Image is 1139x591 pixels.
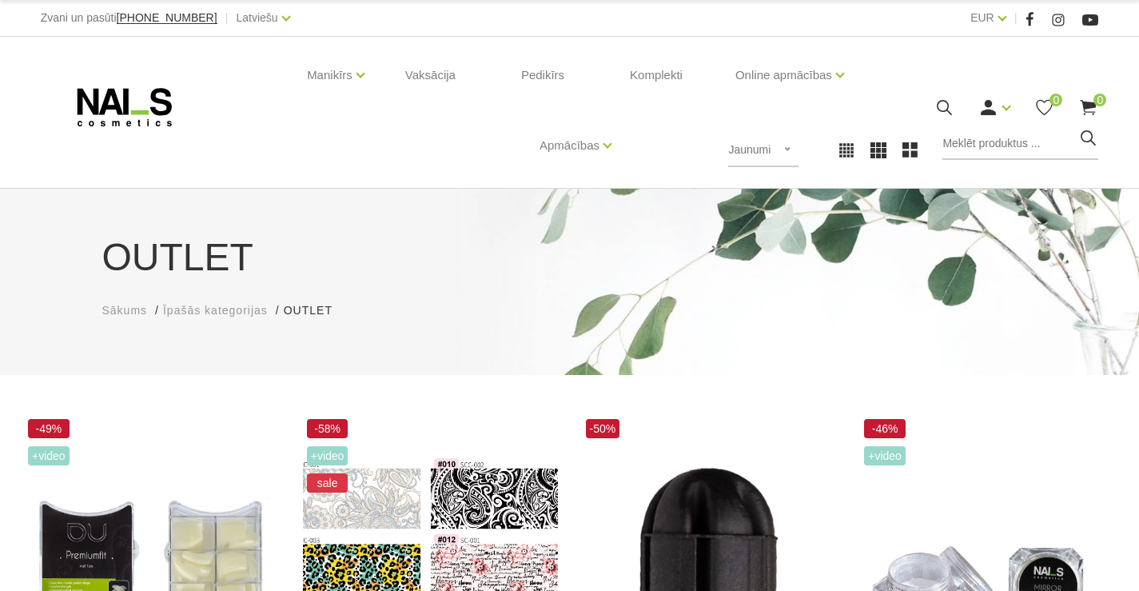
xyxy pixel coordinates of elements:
span: sale [307,473,348,493]
a: EUR [970,8,994,27]
li: OUTLET [284,302,348,319]
a: Vaksācija [392,37,468,114]
h1: OUTLET [102,229,1037,286]
a: Manikīrs [307,43,352,107]
a: 0 [1034,98,1054,118]
span: +Video [28,446,70,465]
span: -50% [586,419,620,438]
span: Sākums [102,304,148,317]
a: 0 [1078,98,1098,118]
a: Komplekti [617,37,695,114]
a: Online apmācības [735,43,832,107]
span: 0 [1049,94,1062,106]
span: +Video [307,446,348,465]
span: 0 [1093,94,1106,106]
span: | [225,8,229,28]
span: +Video [864,446,906,465]
a: Sākums [102,302,148,319]
a: Latviešu [237,8,278,27]
a: Apmācības [540,114,599,178]
a: [PHONE_NUMBER] [117,12,217,24]
a: Pedikīrs [508,37,577,114]
span: -58% [307,419,348,438]
span: [PHONE_NUMBER] [117,11,217,24]
span: | [1014,8,1018,28]
span: Īpašās kategorijas [163,304,268,317]
span: -49% [28,419,70,438]
div: Zvani un pasūti [41,8,217,28]
a: Īpašās kategorijas [163,302,268,319]
span: -46% [864,419,906,438]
